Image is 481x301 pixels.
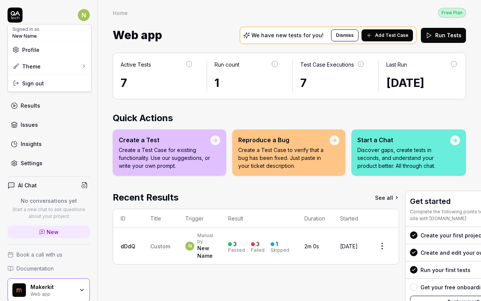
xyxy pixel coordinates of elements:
[12,46,87,54] a: Profile
[22,46,39,54] span: Profile
[8,75,91,91] div: Sign out
[12,33,39,40] span: New Name
[22,79,44,87] span: Sign out
[12,62,41,70] div: Theme
[12,26,39,33] div: Signed in as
